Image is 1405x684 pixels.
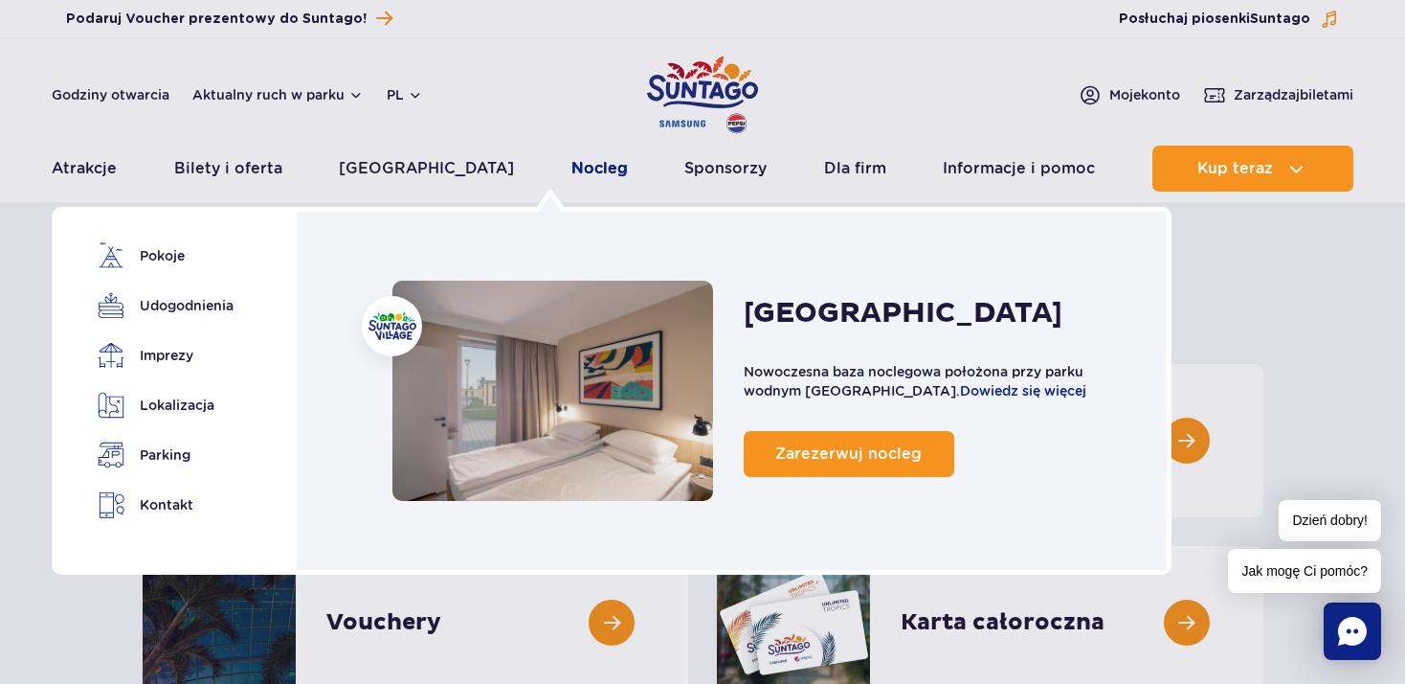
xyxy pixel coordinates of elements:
a: Nocleg [571,146,628,192]
a: Udogodnienia [98,292,227,319]
button: pl [387,85,423,104]
a: Zarezerwuj nocleg [744,431,954,477]
a: Dowiedz się więcej [960,383,1086,399]
a: Kontakt [98,491,227,519]
a: Zarządzajbiletami [1203,83,1353,106]
a: Mojekonto [1079,83,1180,106]
span: Zarezerwuj nocleg [775,445,922,463]
a: Parking [98,442,227,468]
a: Nocleg [392,281,713,501]
a: Informacje i pomoc [943,146,1095,192]
a: Lokalizacja [98,392,227,419]
a: Bilety i oferta [174,146,282,192]
a: Pokoje [98,242,227,269]
span: Zarządzaj biletami [1234,85,1353,104]
span: Dzień dobry! [1279,500,1381,541]
button: Kup teraz [1152,146,1353,192]
h2: [GEOGRAPHIC_DATA] [744,295,1062,331]
button: Aktualny ruch w parku [192,87,364,103]
span: Moje konto [1109,85,1180,104]
span: Jak mogę Ci pomóc? [1228,549,1381,593]
div: Chat [1324,603,1381,660]
a: Imprezy [98,342,227,369]
a: Dla firm [824,146,886,192]
p: Nowoczesna baza noclegowa położona przy parku wodnym [GEOGRAPHIC_DATA]. [744,362,1128,400]
img: Suntago [368,312,416,340]
a: Godziny otwarcia [52,85,169,104]
span: Kup teraz [1197,160,1273,177]
a: Atrakcje [52,146,117,192]
a: Sponsorzy [684,146,767,192]
a: [GEOGRAPHIC_DATA] [339,146,514,192]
